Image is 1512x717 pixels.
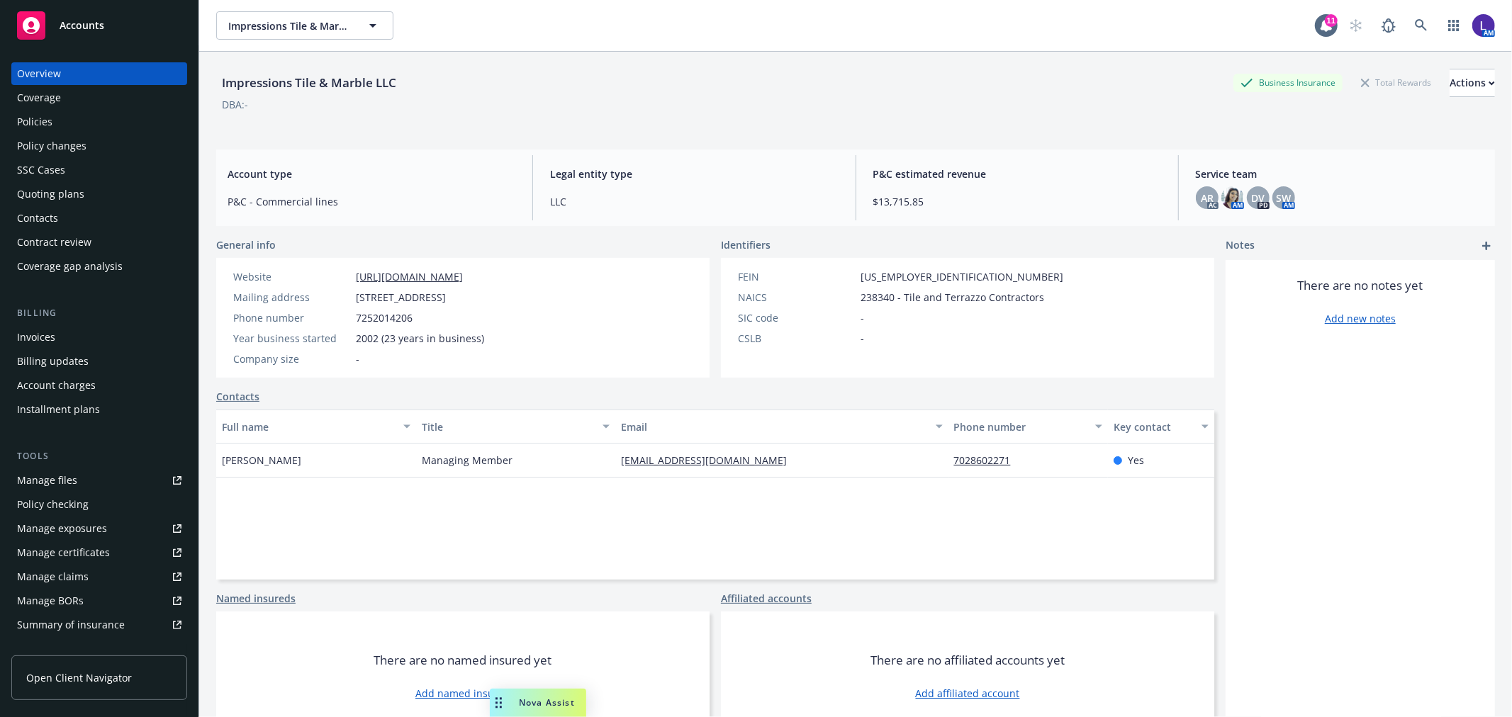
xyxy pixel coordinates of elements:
div: Actions [1450,69,1495,96]
span: Account type [228,166,515,181]
span: [STREET_ADDRESS] [356,290,446,305]
div: Billing updates [17,350,89,373]
img: photo [1472,14,1495,37]
a: 7028602271 [954,453,1022,467]
div: Phone number [233,310,350,325]
a: Manage claims [11,565,187,588]
a: Policy changes [11,135,187,157]
a: Manage exposures [11,517,187,540]
div: Policy changes [17,135,86,157]
a: Policy checking [11,493,187,516]
span: LLC [550,194,838,209]
button: Full name [216,410,416,444]
div: Installment plans [17,398,100,421]
div: Business Insurance [1233,74,1343,91]
button: Impressions Tile & Marble LLC [216,11,393,40]
div: Invoices [17,326,55,349]
div: Email [621,419,926,434]
span: Notes [1226,237,1255,254]
div: Full name [222,419,395,434]
div: Overview [17,62,61,85]
a: Coverage gap analysis [11,255,187,278]
div: Phone number [954,419,1087,434]
span: Nova Assist [519,696,575,708]
span: There are no named insured yet [374,652,552,669]
span: Service team [1196,166,1484,181]
span: - [861,310,864,325]
a: Overview [11,62,187,85]
a: Invoices [11,326,187,349]
div: Manage files [17,469,77,492]
div: Summary of insurance [17,614,125,636]
a: Account charges [11,374,187,397]
div: Policy checking [17,493,89,516]
span: There are no notes yet [1298,277,1423,294]
span: Impressions Tile & Marble LLC [228,18,351,33]
div: DBA: - [222,97,248,112]
span: $13,715.85 [873,194,1161,209]
span: SW [1276,191,1291,205]
a: Switch app [1440,11,1468,40]
a: Contract review [11,231,187,254]
div: Manage BORs [17,589,84,612]
span: [US_EMPLOYER_IDENTIFICATION_NUMBER] [861,269,1063,284]
a: Contacts [216,389,259,404]
a: Contacts [11,207,187,230]
div: SIC code [738,310,855,325]
a: Start snowing [1342,11,1370,40]
div: Mailing address [233,290,350,305]
span: [PERSON_NAME] [222,453,301,468]
div: Contract review [17,231,91,254]
div: Coverage gap analysis [17,255,123,278]
button: Title [416,410,616,444]
div: Impressions Tile & Marble LLC [216,74,402,92]
a: [URL][DOMAIN_NAME] [356,270,463,283]
div: Manage certificates [17,541,110,564]
button: Key contact [1108,410,1214,444]
a: add [1478,237,1495,254]
a: Billing updates [11,350,187,373]
div: Total Rewards [1354,74,1438,91]
span: Identifiers [721,237,771,252]
span: - [861,331,864,346]
a: Accounts [11,6,187,45]
div: Company size [233,351,350,366]
span: 7252014206 [356,310,413,325]
button: Actions [1450,69,1495,97]
a: Policies [11,111,187,133]
span: Managing Member [422,453,513,468]
div: Title [422,419,595,434]
span: Legal entity type [550,166,838,181]
div: Drag to move [490,689,508,717]
a: Named insureds [216,591,296,606]
div: Key contact [1114,419,1193,434]
a: Manage files [11,469,187,492]
button: Email [615,410,948,444]
a: Add affiliated account [916,686,1020,701]
span: Accounts [60,20,104,31]
span: - [356,351,359,366]
a: Add new notes [1325,311,1396,326]
a: Affiliated accounts [721,591,812,606]
span: AR [1201,191,1214,205]
a: Add named insured [415,686,510,701]
a: Manage certificates [11,541,187,564]
div: Website [233,269,350,284]
img: photo [1221,186,1244,209]
div: NAICS [738,290,855,305]
div: Coverage [17,86,61,109]
span: General info [216,237,276,252]
a: SSC Cases [11,159,187,181]
button: Phone number [948,410,1108,444]
div: Year business started [233,331,350,346]
a: [EMAIL_ADDRESS][DOMAIN_NAME] [621,453,798,467]
span: Yes [1128,453,1144,468]
span: P&C - Commercial lines [228,194,515,209]
span: 2002 (23 years in business) [356,331,484,346]
div: FEIN [738,269,855,284]
div: Manage exposures [17,517,107,540]
a: Quoting plans [11,183,187,205]
span: DV [1251,191,1265,205]
a: Search [1407,11,1435,40]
